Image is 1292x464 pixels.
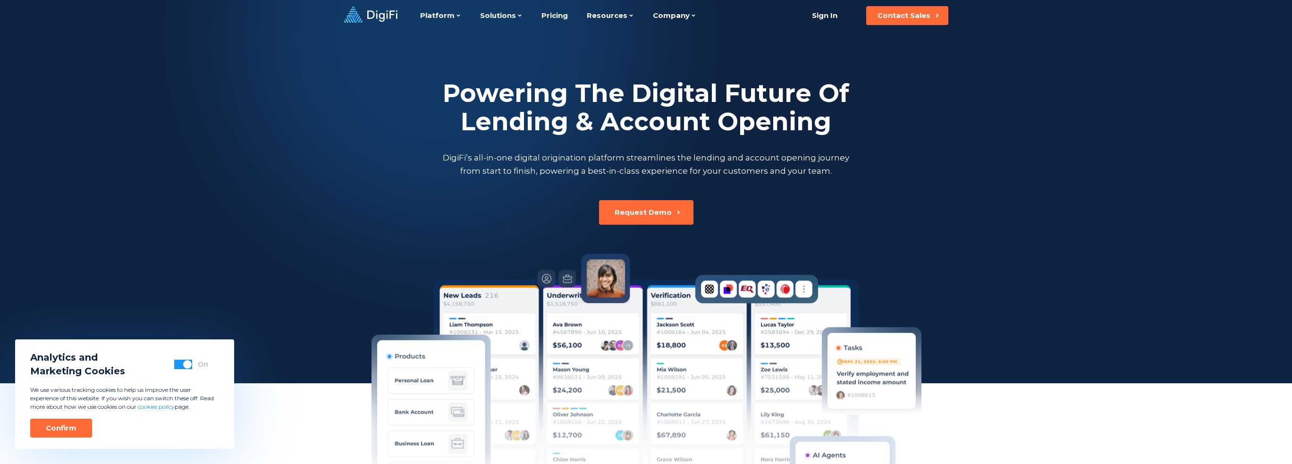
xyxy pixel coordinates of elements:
[138,403,175,410] a: cookies policy
[30,419,92,438] button: Confirm
[30,386,219,411] p: We use various tracking cookies to help us improve the user experience of this website. If you wi...
[30,364,125,378] span: Marketing Cookies
[615,208,672,217] div: Request Demo
[866,6,948,25] button: Contact Sales
[441,151,852,177] p: DigiFi’s all-in-one digital origination platform streamlines the lending and account opening jour...
[198,360,208,369] div: On
[441,79,852,136] h2: Powering The Digital Future Of Lending & Account Opening
[599,200,693,225] button: Request Demo
[46,423,76,433] div: Confirm
[30,351,125,364] span: Analytics and
[801,6,849,25] a: Sign In
[878,11,930,20] div: Contact Sales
